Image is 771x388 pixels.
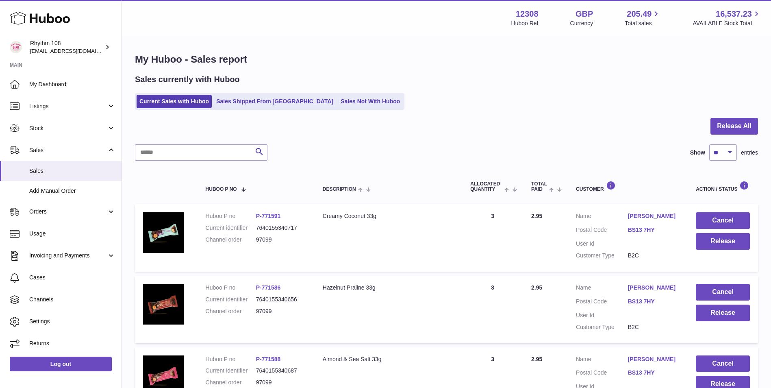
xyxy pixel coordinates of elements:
[627,9,652,20] span: 205.49
[576,181,680,192] div: Customer
[741,149,758,157] span: entries
[628,355,680,363] a: [PERSON_NAME]
[696,212,750,229] button: Cancel
[628,252,680,259] dd: B2C
[256,224,306,232] dd: 7640155340717
[696,355,750,372] button: Cancel
[628,284,680,292] a: [PERSON_NAME]
[30,39,103,55] div: Rhythm 108
[576,252,628,259] dt: Customer Type
[710,118,758,135] button: Release All
[531,181,547,192] span: Total paid
[206,379,256,386] dt: Channel order
[137,95,212,108] a: Current Sales with Huboo
[323,355,454,363] div: Almond & Sea Salt 33g
[29,230,115,238] span: Usage
[256,236,306,244] dd: 97099
[531,284,542,291] span: 2.95
[462,276,523,343] td: 3
[256,296,306,303] dd: 7640155340656
[628,212,680,220] a: [PERSON_NAME]
[256,213,281,219] a: P-771591
[256,356,281,362] a: P-771588
[576,212,628,222] dt: Name
[135,53,758,66] h1: My Huboo - Sales report
[256,379,306,386] dd: 97099
[29,167,115,175] span: Sales
[628,323,680,331] dd: B2C
[143,212,184,253] img: 123081684745583.jpg
[29,124,107,132] span: Stock
[696,305,750,321] button: Release
[516,9,539,20] strong: 12308
[206,236,256,244] dt: Channel order
[696,181,750,192] div: Action / Status
[206,307,256,315] dt: Channel order
[29,187,115,195] span: Add Manual Order
[29,208,107,216] span: Orders
[628,298,680,305] a: BS13 7HY
[628,369,680,377] a: BS13 7HY
[470,181,502,192] span: ALLOCATED Quantity
[693,20,761,27] span: AVAILABLE Stock Total
[29,296,115,303] span: Channels
[256,367,306,375] dd: 7640155340687
[323,187,356,192] span: Description
[10,41,22,53] img: internalAdmin-12308@internal.huboo.com
[206,296,256,303] dt: Current identifier
[576,226,628,236] dt: Postal Code
[625,20,661,27] span: Total sales
[29,274,115,281] span: Cases
[206,224,256,232] dt: Current identifier
[531,356,542,362] span: 2.95
[511,20,539,27] div: Huboo Ref
[10,357,112,371] a: Log out
[213,95,336,108] a: Sales Shipped From [GEOGRAPHIC_DATA]
[30,48,119,54] span: [EMAIL_ADDRESS][DOMAIN_NAME]
[693,9,761,27] a: 16,537.23 AVAILABLE Stock Total
[29,146,107,154] span: Sales
[462,204,523,272] td: 3
[256,284,281,291] a: P-771586
[570,20,593,27] div: Currency
[206,367,256,375] dt: Current identifier
[696,233,750,250] button: Release
[576,298,628,307] dt: Postal Code
[29,81,115,88] span: My Dashboard
[143,284,184,325] img: 123081684745685.jpg
[29,102,107,110] span: Listings
[690,149,705,157] label: Show
[323,212,454,220] div: Creamy Coconut 33g
[576,284,628,294] dt: Name
[716,9,752,20] span: 16,537.23
[29,318,115,325] span: Settings
[323,284,454,292] div: Hazelnut Praline 33g
[135,74,240,85] h2: Sales currently with Huboo
[338,95,403,108] a: Sales Not With Huboo
[206,187,237,192] span: Huboo P no
[576,9,593,20] strong: GBP
[256,307,306,315] dd: 97099
[576,312,628,319] dt: User Id
[206,212,256,220] dt: Huboo P no
[696,284,750,301] button: Cancel
[29,340,115,347] span: Returns
[576,355,628,365] dt: Name
[576,323,628,331] dt: Customer Type
[576,240,628,248] dt: User Id
[625,9,661,27] a: 205.49 Total sales
[576,369,628,379] dt: Postal Code
[206,355,256,363] dt: Huboo P no
[29,252,107,259] span: Invoicing and Payments
[628,226,680,234] a: BS13 7HY
[206,284,256,292] dt: Huboo P no
[531,213,542,219] span: 2.95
